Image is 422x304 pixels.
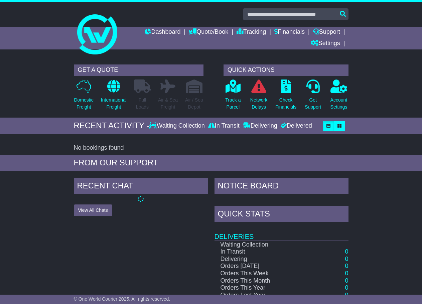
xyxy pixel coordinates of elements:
p: Air / Sea Depot [185,97,203,111]
p: Check Financials [275,97,296,111]
a: 0 [345,263,348,269]
p: Account Settings [330,97,347,111]
td: Orders [DATE] [215,263,312,270]
button: View All Chats [74,204,112,216]
span: © One World Courier 2025. All rights reserved. [74,296,170,302]
p: Full Loads [134,97,151,111]
a: 0 [345,277,348,284]
a: InternationalFreight [101,79,127,114]
a: 0 [345,292,348,298]
a: 0 [345,284,348,291]
div: QUICK ACTIONS [224,64,348,76]
td: Orders This Week [215,270,312,277]
td: Delivering [215,256,312,263]
a: Dashboard [145,27,180,38]
a: GetSupport [304,79,321,114]
a: 0 [345,248,348,255]
a: 0 [345,270,348,277]
a: Track aParcel [225,79,241,114]
td: Orders This Month [215,277,312,285]
td: Orders Last Year [215,292,312,299]
a: Tracking [237,27,266,38]
td: In Transit [215,248,312,256]
div: RECENT CHAT [74,178,208,196]
a: Quote/Book [189,27,228,38]
a: CheckFinancials [275,79,297,114]
td: Orders This Year [215,284,312,292]
p: Network Delays [250,97,267,111]
div: No bookings found [74,144,348,152]
div: In Transit [206,122,241,130]
div: Waiting Collection [149,122,206,130]
div: GET A QUOTE [74,64,203,76]
a: NetworkDelays [250,79,268,114]
td: Deliveries [215,224,348,241]
a: Settings [311,38,340,49]
div: Delivering [241,122,279,130]
div: RECENT ACTIVITY - [74,121,149,131]
div: NOTICE BOARD [215,178,348,196]
div: FROM OUR SUPPORT [74,158,348,168]
a: 0 [345,256,348,262]
p: International Freight [101,97,127,111]
a: DomesticFreight [74,79,94,114]
a: Support [313,27,340,38]
p: Domestic Freight [74,97,94,111]
p: Air & Sea Freight [158,97,178,111]
p: Get Support [305,97,321,111]
div: Delivered [279,122,312,130]
a: Financials [274,27,305,38]
p: Track a Parcel [225,97,241,111]
a: AccountSettings [330,79,348,114]
div: Quick Stats [215,206,348,224]
td: Waiting Collection [215,241,312,249]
